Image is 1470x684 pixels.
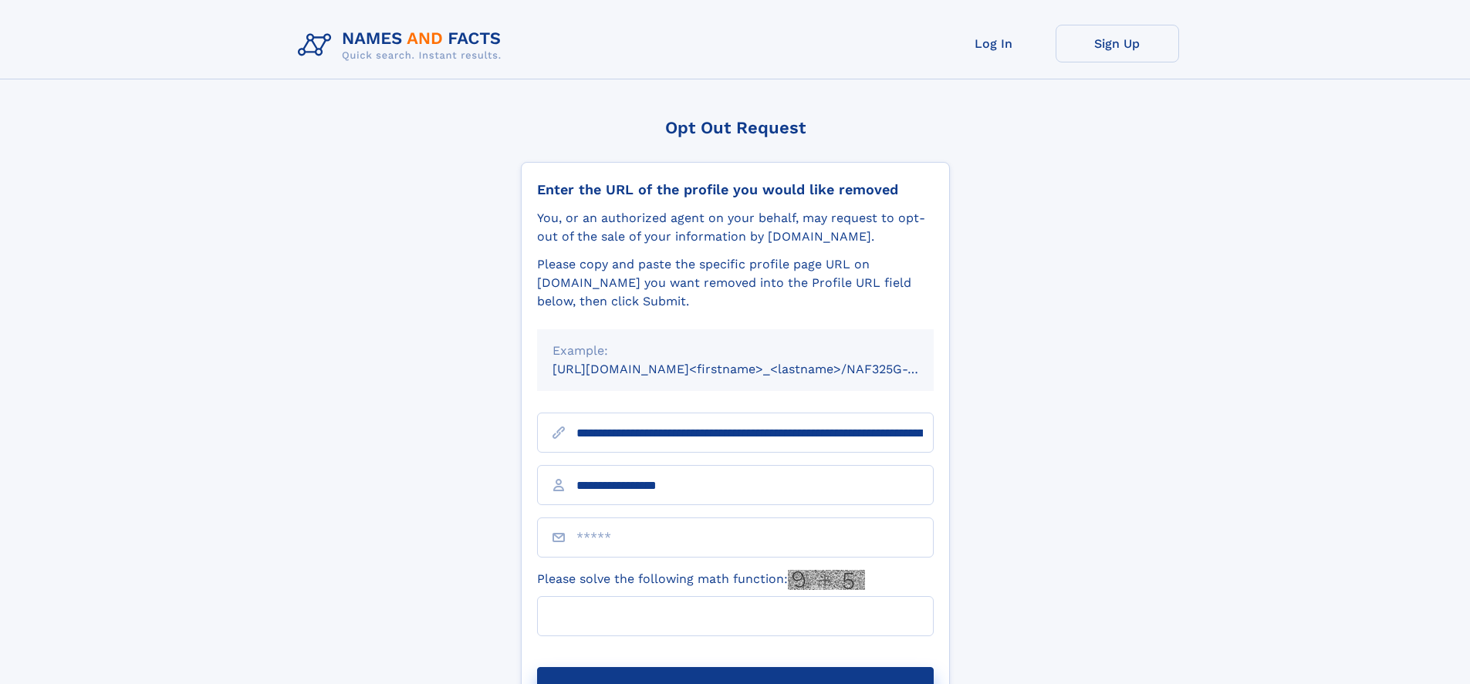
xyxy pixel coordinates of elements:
div: Enter the URL of the profile you would like removed [537,181,934,198]
div: Example: [553,342,918,360]
div: Please copy and paste the specific profile page URL on [DOMAIN_NAME] you want removed into the Pr... [537,255,934,311]
img: Logo Names and Facts [292,25,514,66]
a: Log In [932,25,1056,62]
small: [URL][DOMAIN_NAME]<firstname>_<lastname>/NAF325G-xxxxxxxx [553,362,963,376]
a: Sign Up [1056,25,1179,62]
label: Please solve the following math function: [537,570,865,590]
div: You, or an authorized agent on your behalf, may request to opt-out of the sale of your informatio... [537,209,934,246]
div: Opt Out Request [521,118,950,137]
